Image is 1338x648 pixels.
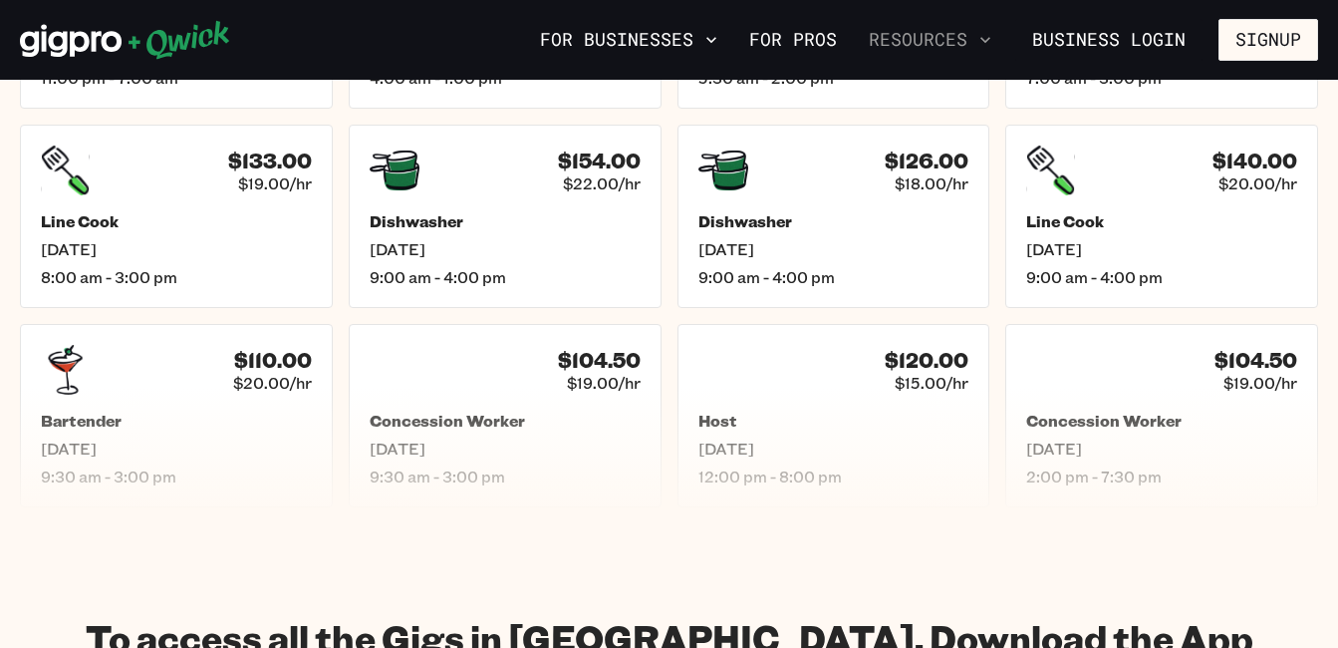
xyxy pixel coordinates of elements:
[1026,467,1297,486] span: 2:00 pm - 7:30 pm
[1005,125,1318,308] a: $140.00$20.00/hrLine Cook[DATE]9:00 am - 4:00 pm
[698,467,969,486] span: 12:00 pm - 8:00 pm
[895,373,968,393] span: $15.00/hr
[370,467,641,486] span: 9:30 am - 3:00 pm
[228,149,312,173] h4: $133.00
[895,173,968,193] span: $18.00/hr
[1212,149,1297,173] h4: $140.00
[1005,324,1318,507] a: $104.50$19.00/hrConcession Worker[DATE]2:00 pm - 7:30 pm
[698,439,969,459] span: [DATE]
[349,125,662,308] a: $154.00$22.00/hrDishwasher[DATE]9:00 am - 4:00 pm
[370,267,641,287] span: 9:00 am - 4:00 pm
[349,324,662,507] a: $104.50$19.00/hrConcession Worker[DATE]9:30 am - 3:00 pm
[1015,19,1203,61] a: Business Login
[563,173,641,193] span: $22.00/hr
[1026,411,1297,431] h5: Concession Worker
[558,149,641,173] h4: $154.00
[1223,373,1297,393] span: $19.00/hr
[677,125,990,308] a: $126.00$18.00/hrDishwasher[DATE]9:00 am - 4:00 pm
[1214,348,1297,373] h4: $104.50
[1026,439,1297,459] span: [DATE]
[41,467,312,486] span: 9:30 am - 3:00 pm
[1026,211,1297,231] h5: Line Cook
[698,411,969,431] h5: Host
[532,23,725,57] button: For Businesses
[677,324,990,507] a: $120.00$15.00/hrHost[DATE]12:00 pm - 8:00 pm
[41,211,312,231] h5: Line Cook
[558,348,641,373] h4: $104.50
[234,348,312,373] h4: $110.00
[41,411,312,431] h5: Bartender
[885,348,968,373] h4: $120.00
[370,211,641,231] h5: Dishwasher
[370,439,641,459] span: [DATE]
[1026,267,1297,287] span: 9:00 am - 4:00 pm
[233,373,312,393] span: $20.00/hr
[1026,239,1297,259] span: [DATE]
[370,239,641,259] span: [DATE]
[861,23,999,57] button: Resources
[41,439,312,459] span: [DATE]
[698,239,969,259] span: [DATE]
[41,239,312,259] span: [DATE]
[41,267,312,287] span: 8:00 am - 3:00 pm
[238,173,312,193] span: $19.00/hr
[741,23,845,57] a: For Pros
[1218,173,1297,193] span: $20.00/hr
[567,373,641,393] span: $19.00/hr
[698,211,969,231] h5: Dishwasher
[20,324,333,507] a: $110.00$20.00/hrBartender[DATE]9:30 am - 3:00 pm
[370,411,641,431] h5: Concession Worker
[698,267,969,287] span: 9:00 am - 4:00 pm
[20,125,333,308] a: $133.00$19.00/hrLine Cook[DATE]8:00 am - 3:00 pm
[885,149,968,173] h4: $126.00
[1218,19,1318,61] button: Signup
